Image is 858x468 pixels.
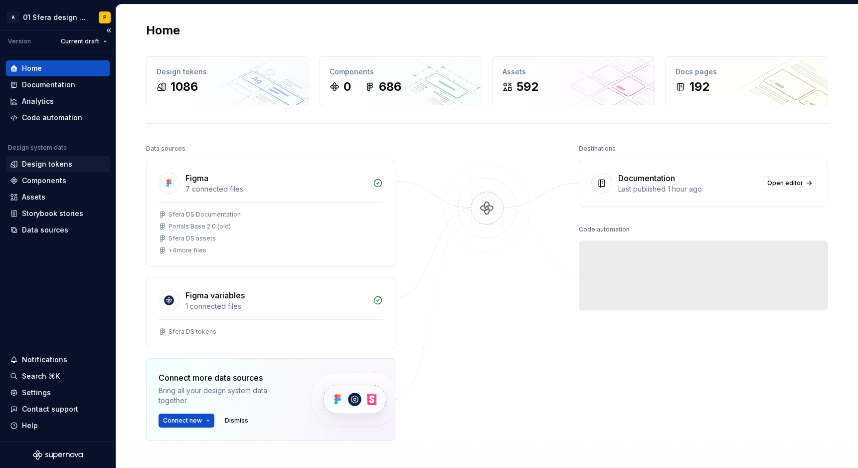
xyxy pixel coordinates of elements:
a: Assets [6,189,110,205]
div: P [103,13,107,21]
svg: Supernova Logo [33,450,83,460]
button: A01 Sfera design systemP [2,6,114,28]
div: Components [22,176,66,186]
div: Sfera DS tokens [169,328,216,336]
a: Data sources [6,222,110,238]
div: 7 connected files [185,184,367,194]
a: Home [6,60,110,76]
a: Assets592 [492,56,655,105]
button: Connect new [159,414,214,428]
div: Assets [503,67,645,77]
button: Collapse sidebar [102,23,116,37]
div: Docs pages [676,67,818,77]
a: Documentation [6,77,110,93]
div: Data sources [22,225,68,235]
button: Contact support [6,401,110,417]
div: 1 connected files [185,301,367,311]
div: Storybook stories [22,209,83,219]
a: Settings [6,385,110,401]
div: Design system data [8,144,67,152]
div: Help [22,421,38,431]
a: Components0686 [319,56,482,105]
a: Components [6,173,110,189]
a: Docs pages192 [665,56,828,105]
button: Current draft [56,34,112,48]
a: Design tokens [6,156,110,172]
div: Notifications [22,355,67,365]
div: + 4 more files [169,246,206,254]
div: Settings [22,388,51,398]
div: Home [22,63,42,73]
div: Figma [185,172,208,184]
div: Documentation [618,172,675,184]
a: Figma7 connected filesSfera DS DocumentationPortals Base 2.0 (old)Sfera DS assets+4more files [146,160,395,267]
div: Search ⌘K [22,371,60,381]
div: Destinations [579,142,616,156]
div: Code automation [579,223,630,236]
a: Analytics [6,93,110,109]
div: Figma variables [185,289,245,301]
div: Components [330,67,472,77]
div: Data sources [146,142,185,156]
button: Help [6,418,110,434]
span: Connect new [163,417,202,425]
span: Dismiss [225,417,248,425]
div: Portals Base 2.0 (old) [169,223,231,231]
span: Current draft [61,37,99,45]
a: Design tokens1086 [146,56,309,105]
div: Design tokens [22,159,72,169]
div: Sfera DS Documentation [169,211,241,219]
div: Sfera DS assets [169,234,216,242]
div: Bring all your design system data together. [159,386,293,406]
button: Search ⌘K [6,368,110,384]
div: Last published 1 hour ago [618,184,757,194]
div: Design tokens [157,67,299,77]
div: 686 [379,79,401,95]
div: 1086 [171,79,198,95]
h2: Home [146,22,180,38]
span: Open editor [767,179,803,187]
div: A [7,11,19,23]
div: 01 Sfera design system [23,12,87,22]
div: Version [8,37,31,45]
div: Connect more data sources [159,372,293,384]
div: 192 [689,79,709,95]
div: Contact support [22,404,78,414]
a: Open editor [763,176,816,190]
button: Dismiss [220,414,253,428]
div: Analytics [22,96,54,106]
div: 0 [343,79,351,95]
button: Notifications [6,352,110,368]
div: 592 [516,79,538,95]
div: Assets [22,192,45,202]
a: Storybook stories [6,206,110,222]
div: Code automation [22,113,82,123]
a: Code automation [6,110,110,126]
a: Figma variables1 connected filesSfera DS tokens [146,277,395,348]
div: Documentation [22,80,75,90]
